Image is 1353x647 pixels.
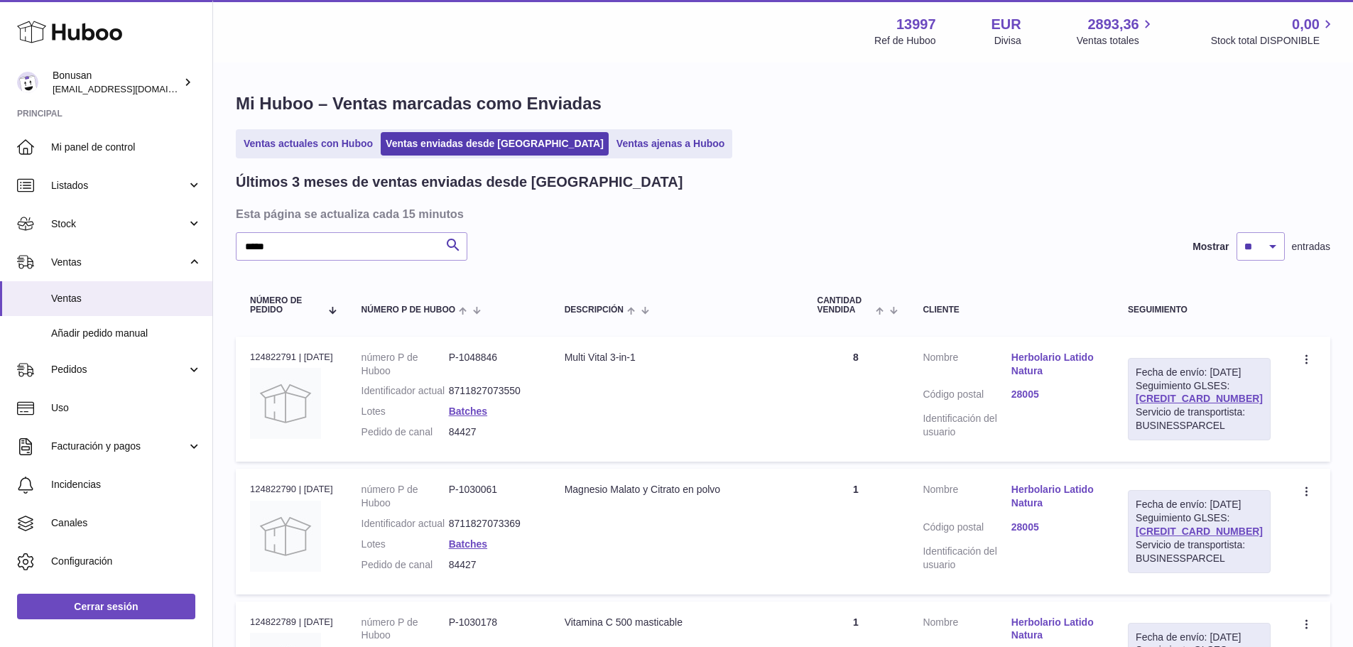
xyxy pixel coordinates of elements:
[923,616,1011,646] dt: Nombre
[1077,15,1156,48] a: 2893,36 Ventas totales
[17,72,38,93] img: info@bonusan.es
[51,440,187,453] span: Facturación y pagos
[1011,351,1099,378] a: Herbolario Latido Natura
[1136,393,1263,404] a: [CREDIT_CARD_NUMBER]
[51,478,202,491] span: Incidencias
[565,305,624,315] span: Descripción
[1011,616,1099,643] a: Herbolario Latido Natura
[51,516,202,530] span: Canales
[923,305,1099,315] div: Cliente
[51,555,202,568] span: Configuración
[817,296,873,315] span: Cantidad vendida
[53,83,209,94] span: [EMAIL_ADDRESS][DOMAIN_NAME]
[362,305,455,315] span: número P de Huboo
[362,483,449,510] dt: número P de Huboo
[250,616,333,629] div: 124822789 | [DATE]
[449,425,536,439] dd: 84427
[923,412,1011,439] dt: Identificación del usuario
[449,384,536,398] dd: 8711827073550
[565,616,789,629] div: Vitamina C 500 masticable
[923,483,1011,513] dt: Nombre
[51,327,202,340] span: Añadir pedido manual
[1128,358,1271,440] div: Seguimiento GLSES:
[236,206,1327,222] h3: Esta página se actualiza cada 15 minutos
[803,337,909,462] td: 8
[565,351,789,364] div: Multi Vital 3-in-1
[51,363,187,376] span: Pedidos
[449,406,487,417] a: Batches
[362,558,449,572] dt: Pedido de canal
[362,538,449,551] dt: Lotes
[1211,15,1336,48] a: 0,00 Stock total DISPONIBLE
[612,132,730,156] a: Ventas ajenas a Huboo
[362,616,449,643] dt: número P de Huboo
[1011,388,1099,401] a: 28005
[994,34,1021,48] div: Divisa
[236,92,1330,115] h1: Mi Huboo – Ventas marcadas como Enviadas
[1136,631,1263,644] div: Fecha de envío: [DATE]
[449,616,536,643] dd: P-1030178
[1128,490,1271,572] div: Seguimiento GLSES:
[51,292,202,305] span: Ventas
[896,15,936,34] strong: 13997
[1292,15,1320,34] span: 0,00
[803,469,909,594] td: 1
[362,351,449,378] dt: número P de Huboo
[362,517,449,531] dt: Identificador actual
[51,256,187,269] span: Ventas
[51,179,187,192] span: Listados
[1292,240,1330,254] span: entradas
[991,15,1021,34] strong: EUR
[1136,538,1263,565] div: Servicio de transportista: BUSINESSPARCEL
[1011,521,1099,534] a: 28005
[250,501,321,572] img: no-photo.jpg
[1136,366,1263,379] div: Fecha de envío: [DATE]
[565,483,789,496] div: Magnesio Malato y Citrato en polvo
[362,405,449,418] dt: Lotes
[250,296,320,315] span: Número de pedido
[449,517,536,531] dd: 8711827073369
[449,351,536,378] dd: P-1048846
[53,69,180,96] div: Bonusan
[449,558,536,572] dd: 84427
[250,351,333,364] div: 124822791 | [DATE]
[874,34,935,48] div: Ref de Huboo
[923,388,1011,405] dt: Código postal
[381,132,609,156] a: Ventas enviadas desde [GEOGRAPHIC_DATA]
[1136,406,1263,433] div: Servicio de transportista: BUSINESSPARCEL
[1211,34,1336,48] span: Stock total DISPONIBLE
[923,521,1011,538] dt: Código postal
[1136,526,1263,537] a: [CREDIT_CARD_NUMBER]
[923,545,1011,572] dt: Identificación del usuario
[449,483,536,510] dd: P-1030061
[17,594,195,619] a: Cerrar sesión
[1128,305,1271,315] div: Seguimiento
[1136,498,1263,511] div: Fecha de envío: [DATE]
[239,132,378,156] a: Ventas actuales con Huboo
[250,483,333,496] div: 124822790 | [DATE]
[250,368,321,439] img: no-photo.jpg
[449,538,487,550] a: Batches
[1192,240,1229,254] label: Mostrar
[923,351,1011,381] dt: Nombre
[1087,15,1139,34] span: 2893,36
[51,217,187,231] span: Stock
[51,401,202,415] span: Uso
[362,425,449,439] dt: Pedido de canal
[1077,34,1156,48] span: Ventas totales
[1011,483,1099,510] a: Herbolario Latido Natura
[51,141,202,154] span: Mi panel de control
[362,384,449,398] dt: Identificador actual
[236,173,683,192] h2: Últimos 3 meses de ventas enviadas desde [GEOGRAPHIC_DATA]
